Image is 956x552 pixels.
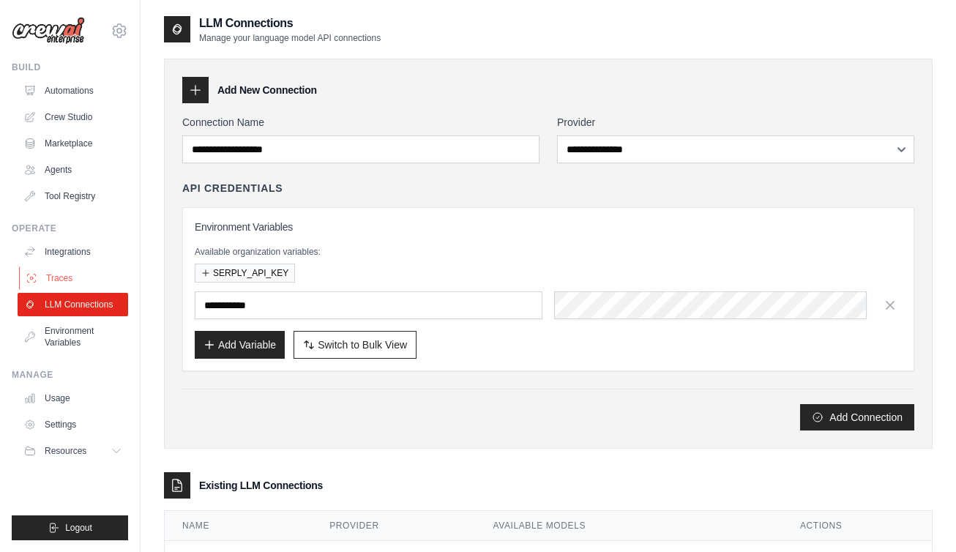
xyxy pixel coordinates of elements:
[312,511,475,541] th: Provider
[18,439,128,463] button: Resources
[783,511,932,541] th: Actions
[18,105,128,129] a: Crew Studio
[12,223,128,234] div: Operate
[195,331,285,359] button: Add Variable
[195,246,902,258] p: Available organization variables:
[195,264,295,283] button: SERPLY_API_KEY
[18,413,128,436] a: Settings
[475,511,782,541] th: Available Models
[217,83,317,97] h3: Add New Connection
[800,404,914,430] button: Add Connection
[165,511,312,541] th: Name
[18,158,128,182] a: Agents
[182,181,283,195] h4: API Credentials
[199,32,381,44] p: Manage your language model API connections
[294,331,417,359] button: Switch to Bulk View
[65,522,92,534] span: Logout
[18,184,128,208] a: Tool Registry
[199,15,381,32] h2: LLM Connections
[318,337,407,352] span: Switch to Bulk View
[18,79,128,102] a: Automations
[19,266,130,290] a: Traces
[199,478,323,493] h3: Existing LLM Connections
[18,240,128,264] a: Integrations
[195,220,902,234] h3: Environment Variables
[12,369,128,381] div: Manage
[12,17,85,45] img: Logo
[12,61,128,73] div: Build
[182,115,539,130] label: Connection Name
[18,132,128,155] a: Marketplace
[45,445,86,457] span: Resources
[557,115,914,130] label: Provider
[18,293,128,316] a: LLM Connections
[18,387,128,410] a: Usage
[12,515,128,540] button: Logout
[18,319,128,354] a: Environment Variables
